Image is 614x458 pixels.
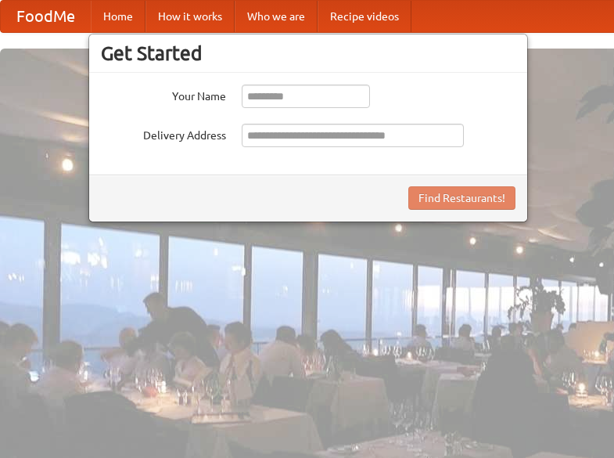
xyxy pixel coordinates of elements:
[408,186,515,210] button: Find Restaurants!
[1,1,91,32] a: FoodMe
[318,1,411,32] a: Recipe videos
[145,1,235,32] a: How it works
[101,85,226,104] label: Your Name
[101,124,226,143] label: Delivery Address
[101,41,515,65] h3: Get Started
[235,1,318,32] a: Who we are
[91,1,145,32] a: Home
